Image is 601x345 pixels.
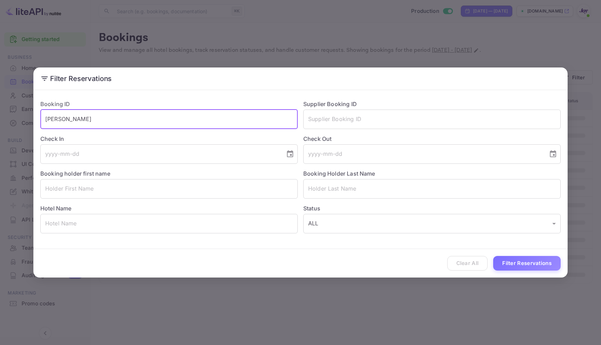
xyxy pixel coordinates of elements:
[303,179,561,199] input: Holder Last Name
[303,101,357,107] label: Supplier Booking ID
[40,144,280,164] input: yyyy-mm-dd
[40,135,298,143] label: Check In
[40,101,70,107] label: Booking ID
[40,110,298,129] input: Booking ID
[303,144,543,164] input: yyyy-mm-dd
[546,147,560,161] button: Choose date
[40,179,298,199] input: Holder First Name
[303,135,561,143] label: Check Out
[303,170,375,177] label: Booking Holder Last Name
[40,205,72,212] label: Hotel Name
[303,110,561,129] input: Supplier Booking ID
[40,214,298,233] input: Hotel Name
[283,147,297,161] button: Choose date
[493,256,561,271] button: Filter Reservations
[303,214,561,233] div: ALL
[33,67,568,90] h2: Filter Reservations
[40,170,110,177] label: Booking holder first name
[303,204,561,212] label: Status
